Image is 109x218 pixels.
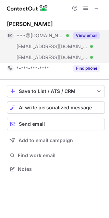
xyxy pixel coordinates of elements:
[7,101,105,114] button: AI write personalized message
[19,88,93,94] div: Save to List / ATS / CRM
[73,32,100,39] button: Reveal Button
[7,118,105,130] button: Send email
[19,121,45,127] span: Send email
[16,43,88,50] span: [EMAIL_ADDRESS][DOMAIN_NAME]
[7,151,105,160] button: Find work email
[7,4,48,12] img: ContactOut v5.3.10
[7,134,105,147] button: Add to email campaign
[7,21,53,27] div: [PERSON_NAME]
[18,166,102,172] span: Notes
[19,138,73,143] span: Add to email campaign
[19,105,92,110] span: AI write personalized message
[7,164,105,174] button: Notes
[16,54,88,60] span: [EMAIL_ADDRESS][DOMAIN_NAME]
[7,85,105,97] button: save-profile-one-click
[18,152,102,159] span: Find work email
[16,32,64,39] span: ***@[DOMAIN_NAME]
[73,65,100,72] button: Reveal Button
